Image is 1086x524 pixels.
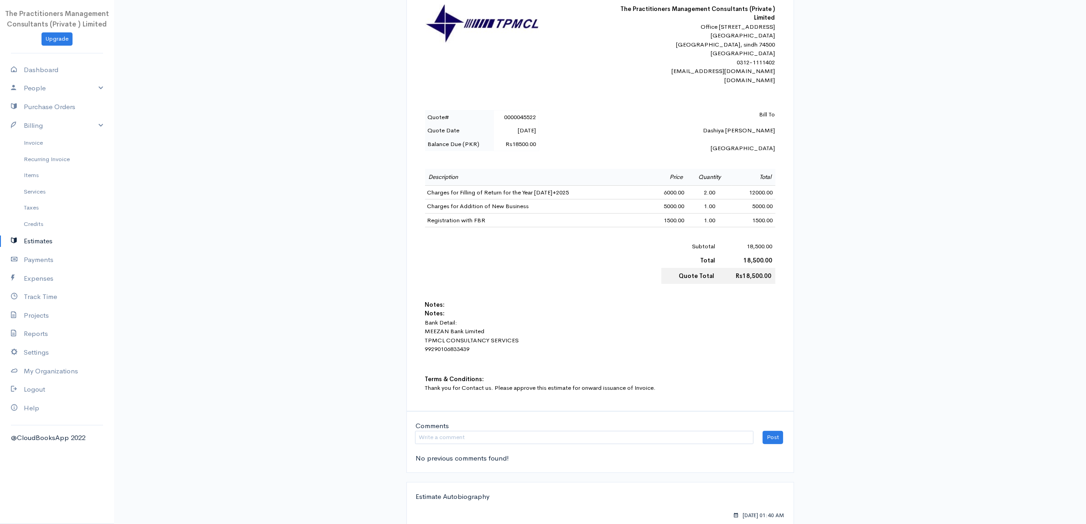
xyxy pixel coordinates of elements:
[425,213,649,227] td: Registration with FBR
[687,199,732,214] td: 1.00
[701,257,716,264] b: Total
[425,301,445,309] b: Notes:
[425,169,649,185] td: Description
[732,185,775,199] td: 12000.00
[687,185,732,199] td: 2.00
[649,199,687,214] td: 5000.00
[416,453,785,464] div: No previous comments found!
[494,124,539,137] td: [DATE]
[42,32,73,46] a: Upgrade
[734,511,785,519] div: [DATE] 01:40 AM
[415,431,754,444] input: Write a comment
[616,110,775,153] div: Dashiya [PERSON_NAME] [GEOGRAPHIC_DATA]
[718,268,775,284] td: Rs18,500.00
[763,431,783,444] button: Post
[416,492,785,502] div: Estimate Autobiography
[425,318,775,354] p: Bank Detail: MEEZAN Bank Limited TPMCL CONSULTANCY SERVICES 99290106833439
[425,375,484,383] b: Terms & Conditions:
[621,5,775,22] b: The Practitioners Management Consultants (Private ) Limited
[494,137,539,151] td: Rs18500.00
[744,257,773,264] b: 18,500.00
[11,433,103,443] div: @CloudBooksApp 2022
[732,169,775,185] td: Total
[687,169,732,185] td: Quantity
[494,110,539,124] td: 0000045522
[425,124,494,137] td: Quote Date
[649,213,687,227] td: 1500.00
[5,9,109,28] span: The Practitioners Management Consultants (Private ) Limited
[649,185,687,199] td: 6000.00
[425,199,649,214] td: Charges for Addition of New Business
[616,22,775,85] div: Office [STREET_ADDRESS] [GEOGRAPHIC_DATA] [GEOGRAPHIC_DATA], sindh 74500 [GEOGRAPHIC_DATA] 0312-1...
[661,239,718,254] td: Subtotal
[425,110,494,124] td: Quote#
[732,199,775,214] td: 5000.00
[687,213,732,227] td: 1.00
[661,268,718,284] td: Quote Total
[425,384,656,392] span: Thank you for Contact us. Please approve this estimate for onward issuance of Invoice.
[732,213,775,227] td: 1500.00
[425,309,445,317] b: Notes:
[425,185,649,199] td: Charges for Filling of Return for the Year [DATE]+2025
[649,169,687,185] td: Price
[718,239,775,254] td: 18,500.00
[425,5,539,43] img: logo-30862.jpg
[616,110,775,119] p: Bill To
[425,137,494,151] td: Balance Due (PKR)
[416,421,785,431] div: Comments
